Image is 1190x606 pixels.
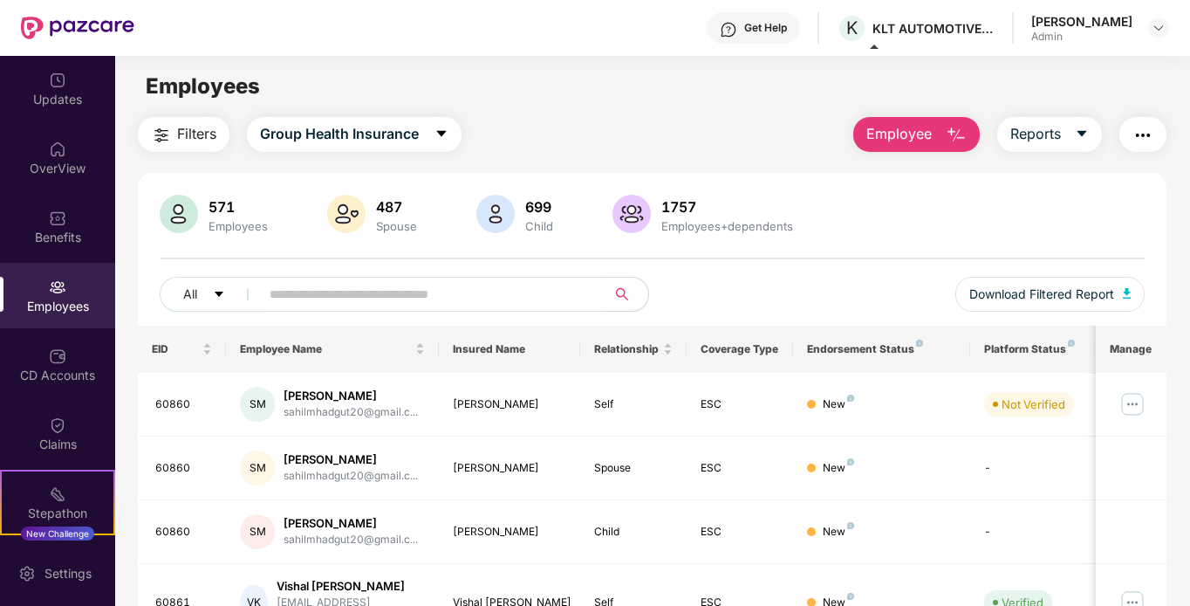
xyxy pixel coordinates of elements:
[434,127,448,142] span: caret-down
[49,279,66,296] img: svg+xml;base64,PHN2ZyBpZD0iRW1wbG95ZWVzIiB4bWxucz0iaHR0cDovL3d3dy53My5vcmcvMjAwMC9zdmciIHdpZHRoPS...
[2,505,113,522] div: Stepathon
[969,285,1114,304] span: Download Filtered Report
[152,342,200,356] span: EID
[453,396,567,413] div: [PERSON_NAME]
[594,342,660,356] span: Relationship
[277,578,425,595] div: Vishal [PERSON_NAME]
[21,17,134,39] img: New Pazcare Logo
[580,326,687,373] th: Relationship
[1031,30,1132,44] div: Admin
[847,593,854,600] img: svg+xml;base64,PHN2ZyB4bWxucz0iaHR0cDovL3d3dy53My5vcmcvMjAwMC9zdmciIHdpZHRoPSI4IiBoZWlnaHQ9IjgiIH...
[720,21,737,38] img: svg+xml;base64,PHN2ZyBpZD0iSGVscC0zMngzMiIgeG1sbnM9Imh0dHA6Ly93d3cudzMub3JnLzIwMDAvc3ZnIiB3aWR0aD...
[284,515,418,532] div: [PERSON_NAME]
[984,342,1080,356] div: Platform Status
[18,565,36,582] img: svg+xml;base64,PHN2ZyBpZD0iU2V0dGluZy0yMHgyMCIgeG1sbnM9Imh0dHA6Ly93d3cudzMub3JnLzIwMDAvc3ZnIiB3aW...
[240,387,275,422] div: SM
[701,396,779,413] div: ESC
[213,288,225,302] span: caret-down
[853,117,980,152] button: Employee
[138,117,229,152] button: Filters
[373,219,421,233] div: Spouse
[687,326,793,373] th: Coverage Type
[49,210,66,227] img: svg+xml;base64,PHN2ZyBpZD0iQmVuZWZpdHMiIHhtbG5zPSJodHRwOi8vd3d3LnczLm9yZy8yMDAwL3N2ZyIgd2lkdGg9Ij...
[594,524,673,541] div: Child
[866,123,932,145] span: Employee
[594,396,673,413] div: Self
[260,123,419,145] span: Group Health Insurance
[823,524,854,541] div: New
[39,565,97,582] div: Settings
[1010,123,1061,145] span: Reports
[970,437,1094,500] td: -
[612,195,651,233] img: svg+xml;base64,PHN2ZyB4bWxucz0iaHR0cDovL3d3dy53My5vcmcvMjAwMC9zdmciIHhtbG5zOnhsaW5rPSJodHRwOi8vd3...
[453,524,567,541] div: [PERSON_NAME]
[284,451,418,468] div: [PERSON_NAME]
[439,326,581,373] th: Insured Name
[970,500,1094,564] td: -
[1152,21,1166,35] img: svg+xml;base64,PHN2ZyBpZD0iRHJvcGRvd24tMzJ4MzIiIHhtbG5zPSJodHRwOi8vd3d3LnczLm9yZy8yMDAwL3N2ZyIgd2...
[594,460,673,477] div: Spouse
[284,388,418,404] div: [PERSON_NAME]
[1132,125,1153,146] img: svg+xml;base64,PHN2ZyB4bWxucz0iaHR0cDovL3d3dy53My5vcmcvMjAwMC9zdmciIHdpZHRoPSIyNCIgaGVpZ2h0PSIyNC...
[327,195,366,233] img: svg+xml;base64,PHN2ZyB4bWxucz0iaHR0cDovL3d3dy53My5vcmcvMjAwMC9zdmciIHhtbG5zOnhsaW5rPSJodHRwOi8vd3...
[1096,326,1166,373] th: Manage
[847,395,854,402] img: svg+xml;base64,PHN2ZyB4bWxucz0iaHR0cDovL3d3dy53My5vcmcvMjAwMC9zdmciIHdpZHRoPSI4IiBoZWlnaHQ9IjgiIH...
[49,348,66,365] img: svg+xml;base64,PHN2ZyBpZD0iQ0RfQWNjb3VudHMiIGRhdGEtbmFtZT0iQ0QgQWNjb3VudHMiIHhtbG5zPSJodHRwOi8vd3...
[605,287,639,301] span: search
[1123,288,1132,299] img: svg+xml;base64,PHN2ZyB4bWxucz0iaHR0cDovL3d3dy53My5vcmcvMjAwMC9zdmciIHhtbG5zOnhsaW5rPSJodHRwOi8vd3...
[155,460,213,477] div: 60860
[846,17,858,38] span: K
[453,460,567,477] div: [PERSON_NAME]
[284,404,418,421] div: sahilmhadgut20@gmail.c...
[138,326,227,373] th: EID
[205,219,271,233] div: Employees
[522,198,557,216] div: 699
[205,198,271,216] div: 571
[807,342,956,356] div: Endorsement Status
[155,524,213,541] div: 60860
[476,195,515,233] img: svg+xml;base64,PHN2ZyB4bWxucz0iaHR0cDovL3d3dy53My5vcmcvMjAwMC9zdmciIHhtbG5zOnhsaW5rPSJodHRwOi8vd3...
[1068,340,1075,347] img: svg+xml;base64,PHN2ZyB4bWxucz0iaHR0cDovL3d3dy53My5vcmcvMjAwMC9zdmciIHdpZHRoPSI4IiBoZWlnaHQ9IjgiIH...
[823,460,854,477] div: New
[284,532,418,548] div: sahilmhadgut20@gmail.c...
[955,277,1146,312] button: Download Filtered Report
[872,20,995,37] div: KLT AUTOMOTIVE AND TUBULAR PRODUCTS LTD
[1031,13,1132,30] div: [PERSON_NAME]
[177,123,216,145] span: Filters
[701,460,779,477] div: ESC
[658,219,797,233] div: Employees+dependents
[284,468,418,485] div: sahilmhadgut20@gmail.c...
[21,527,94,541] div: New Challenge
[1002,396,1065,413] div: Not Verified
[49,417,66,434] img: svg+xml;base64,PHN2ZyBpZD0iQ2xhaW0iIHhtbG5zPSJodHRwOi8vd3d3LnczLm9yZy8yMDAwL3N2ZyIgd2lkdGg9IjIwIi...
[1118,390,1146,418] img: manageButton
[160,195,198,233] img: svg+xml;base64,PHN2ZyB4bWxucz0iaHR0cDovL3d3dy53My5vcmcvMjAwMC9zdmciIHhtbG5zOnhsaW5rPSJodHRwOi8vd3...
[240,514,275,549] div: SM
[605,277,649,312] button: search
[373,198,421,216] div: 487
[151,125,172,146] img: svg+xml;base64,PHN2ZyB4bWxucz0iaHR0cDovL3d3dy53My5vcmcvMjAwMC9zdmciIHdpZHRoPSIyNCIgaGVpZ2h0PSIyNC...
[823,396,854,413] div: New
[744,21,787,35] div: Get Help
[916,340,923,347] img: svg+xml;base64,PHN2ZyB4bWxucz0iaHR0cDovL3d3dy53My5vcmcvMjAwMC9zdmciIHdpZHRoPSI4IiBoZWlnaHQ9IjgiIH...
[49,485,66,503] img: svg+xml;base64,PHN2ZyB4bWxucz0iaHR0cDovL3d3dy53My5vcmcvMjAwMC9zdmciIHdpZHRoPSIyMSIgaGVpZ2h0PSIyMC...
[155,396,213,413] div: 60860
[183,285,197,304] span: All
[1075,127,1089,142] span: caret-down
[847,458,854,465] img: svg+xml;base64,PHN2ZyB4bWxucz0iaHR0cDovL3d3dy53My5vcmcvMjAwMC9zdmciIHdpZHRoPSI4IiBoZWlnaHQ9IjgiIH...
[146,73,260,99] span: Employees
[226,326,439,373] th: Employee Name
[701,524,779,541] div: ESC
[240,342,412,356] span: Employee Name
[997,117,1102,152] button: Reportscaret-down
[522,219,557,233] div: Child
[847,522,854,529] img: svg+xml;base64,PHN2ZyB4bWxucz0iaHR0cDovL3d3dy53My5vcmcvMjAwMC9zdmciIHdpZHRoPSI4IiBoZWlnaHQ9IjgiIH...
[49,141,66,158] img: svg+xml;base64,PHN2ZyBpZD0iSG9tZSIgeG1sbnM9Imh0dHA6Ly93d3cudzMub3JnLzIwMDAvc3ZnIiB3aWR0aD0iMjAiIG...
[247,117,462,152] button: Group Health Insurancecaret-down
[240,451,275,485] div: SM
[946,125,967,146] img: svg+xml;base64,PHN2ZyB4bWxucz0iaHR0cDovL3d3dy53My5vcmcvMjAwMC9zdmciIHhtbG5zOnhsaW5rPSJodHRwOi8vd3...
[49,72,66,89] img: svg+xml;base64,PHN2ZyBpZD0iVXBkYXRlZCIgeG1sbnM9Imh0dHA6Ly93d3cudzMub3JnLzIwMDAvc3ZnIiB3aWR0aD0iMj...
[160,277,266,312] button: Allcaret-down
[658,198,797,216] div: 1757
